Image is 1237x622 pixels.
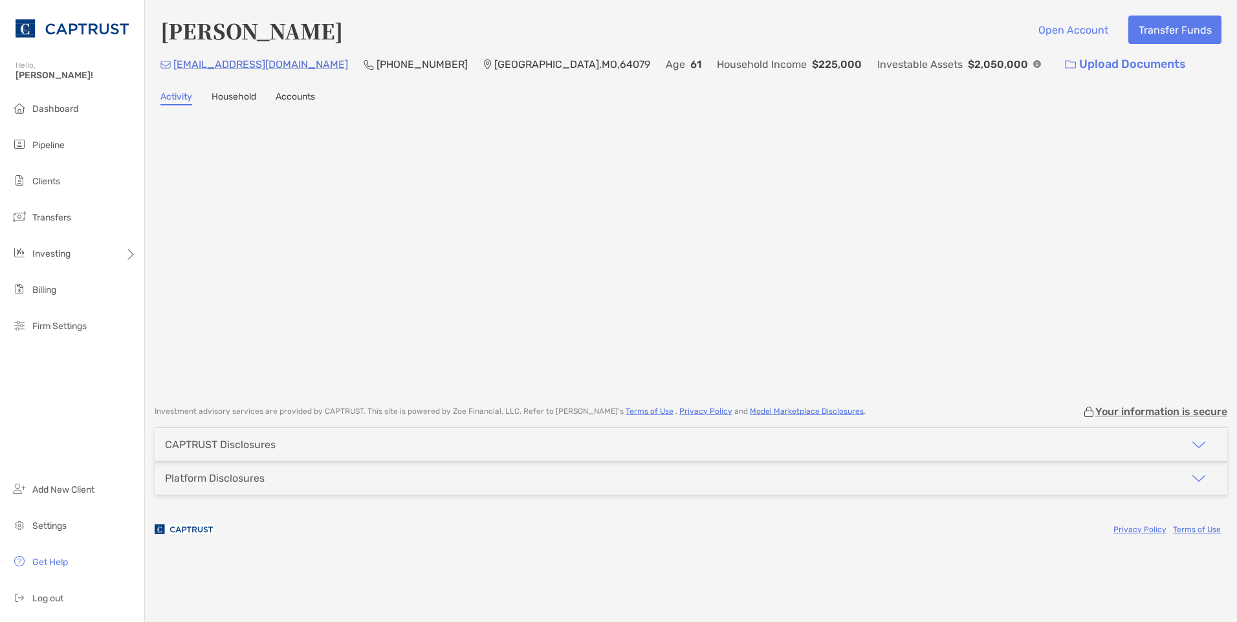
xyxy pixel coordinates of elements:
a: Upload Documents [1056,50,1194,78]
img: logout icon [12,590,27,605]
span: Clients [32,176,60,187]
img: transfers icon [12,209,27,224]
a: Model Marketplace Disclosures [750,407,864,416]
p: [GEOGRAPHIC_DATA] , MO , 64079 [494,56,650,72]
a: Privacy Policy [1113,525,1166,534]
a: Activity [160,91,192,105]
img: Location Icon [483,59,492,70]
img: investing icon [12,245,27,261]
img: add_new_client icon [12,481,27,497]
button: Open Account [1028,16,1118,44]
p: Household Income [717,56,807,72]
p: $2,050,000 [968,56,1028,72]
p: [PHONE_NUMBER] [377,56,468,72]
p: 61 [690,56,701,72]
span: Transfers [32,212,71,223]
a: Household [212,91,256,105]
img: settings icon [12,517,27,533]
p: Investable Assets [877,56,963,72]
p: $225,000 [812,56,862,72]
img: firm-settings icon [12,317,27,333]
img: Email Icon [160,61,171,69]
p: [EMAIL_ADDRESS][DOMAIN_NAME] [173,56,348,72]
span: Settings [32,520,67,531]
a: Privacy Policy [679,407,732,416]
img: icon arrow [1191,471,1207,486]
img: clients icon [12,173,27,188]
p: Your information is secure [1095,405,1227,418]
img: button icon [1065,60,1076,69]
img: Info Icon [1033,60,1041,68]
span: Log out [32,593,63,604]
span: [PERSON_NAME]! [16,70,137,81]
a: Terms of Use [1173,525,1221,534]
span: Get Help [32,557,68,568]
img: CAPTRUST Logo [16,5,129,52]
img: Phone Icon [364,59,374,70]
p: Investment advisory services are provided by CAPTRUST . This site is powered by Zoe Financial, LL... [155,407,866,416]
img: company logo [155,515,213,544]
span: Billing [32,284,56,295]
a: Terms of Use [626,407,673,416]
p: Age [666,56,685,72]
span: Investing [32,248,71,259]
img: dashboard icon [12,100,27,116]
img: get-help icon [12,553,27,569]
img: icon arrow [1191,437,1207,453]
span: Dashboard [32,103,78,114]
span: Pipeline [32,140,65,151]
div: Platform Disclosures [165,472,265,484]
div: CAPTRUST Disclosures [165,438,276,451]
img: pipeline icon [12,136,27,152]
h4: [PERSON_NAME] [160,16,343,45]
img: billing icon [12,281,27,297]
span: Firm Settings [32,321,87,332]
span: Add New Client [32,484,94,495]
a: Accounts [276,91,315,105]
button: Transfer Funds [1128,16,1221,44]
